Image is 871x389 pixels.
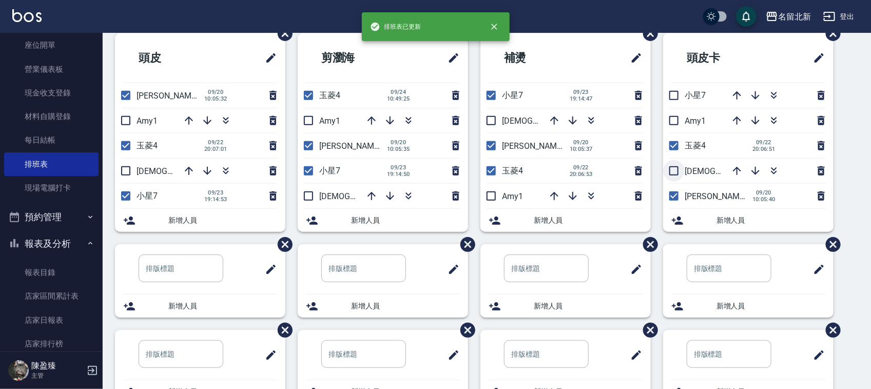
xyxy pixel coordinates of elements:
[441,257,460,282] span: 修改班表的標題
[752,139,776,146] span: 09/22
[480,209,651,232] div: 新增人員
[4,230,99,257] button: 報表及分析
[534,301,643,312] span: 新增人員
[137,191,158,201] span: 小星7
[663,295,834,318] div: 新增人員
[818,315,842,345] span: 刪除班表
[663,209,834,232] div: 新增人員
[687,255,771,282] input: 排版標題
[4,33,99,57] a: 座位開單
[4,308,99,332] a: 店家日報表
[204,139,227,146] span: 09/22
[4,81,99,105] a: 現金收支登錄
[685,116,706,126] span: Amy1
[489,40,583,76] h2: 補燙
[387,89,410,95] span: 09/24
[168,215,277,226] span: 新增人員
[685,90,706,100] span: 小星7
[624,343,643,367] span: 修改班表的標題
[807,257,825,282] span: 修改班表的標題
[351,215,460,226] span: 新增人員
[4,128,99,152] a: 每日結帳
[453,315,477,345] span: 刪除班表
[387,95,410,102] span: 10:49:25
[204,146,227,152] span: 20:07:01
[635,229,660,260] span: 刪除班表
[4,57,99,81] a: 營業儀表板
[502,116,591,126] span: [DEMOGRAPHIC_DATA]9
[319,166,340,176] span: 小星7
[204,89,227,95] span: 09/20
[31,361,84,371] h5: 陳盈臻
[4,261,99,284] a: 報表目錄
[168,301,277,312] span: 新增人員
[321,340,406,368] input: 排版標題
[204,95,227,102] span: 10:05:32
[570,164,593,171] span: 09/22
[819,7,859,26] button: 登出
[752,196,776,203] span: 10:05:40
[624,46,643,70] span: 修改班表的標題
[752,189,776,196] span: 09/20
[12,9,42,22] img: Logo
[137,166,226,176] span: [DEMOGRAPHIC_DATA]9
[4,284,99,308] a: 店家區間累計表
[534,215,643,226] span: 新增人員
[717,301,825,312] span: 新增人員
[570,139,593,146] span: 09/20
[270,18,294,49] span: 刪除班表
[570,95,593,102] span: 19:14:47
[818,229,842,260] span: 刪除班表
[204,189,227,196] span: 09/23
[137,116,158,126] span: Amy1
[685,191,751,201] span: [PERSON_NAME]2
[671,40,771,76] h2: 頭皮卡
[270,229,294,260] span: 刪除班表
[259,343,277,367] span: 修改班表的標題
[4,105,99,128] a: 材料自購登錄
[502,166,523,176] span: 玉菱4
[259,257,277,282] span: 修改班表的標題
[137,141,158,150] span: 玉菱4
[685,141,706,150] span: 玉菱4
[387,164,410,171] span: 09/23
[4,152,99,176] a: 排班表
[570,171,593,178] span: 20:06:53
[818,18,842,49] span: 刪除班表
[807,46,825,70] span: 修改班表的標題
[453,229,477,260] span: 刪除班表
[635,315,660,345] span: 刪除班表
[502,191,523,201] span: Amy1
[570,146,593,152] span: 10:05:37
[351,301,460,312] span: 新增人員
[321,255,406,282] input: 排版標題
[306,40,406,76] h2: 剪瀏海
[762,6,815,27] button: 名留北新
[115,295,285,318] div: 新增人員
[4,332,99,356] a: 店家排行榜
[123,40,218,76] h2: 頭皮
[204,196,227,203] span: 19:14:53
[624,257,643,282] span: 修改班表的標題
[502,141,568,151] span: [PERSON_NAME]2
[685,166,774,176] span: [DEMOGRAPHIC_DATA]9
[8,360,29,381] img: Person
[480,295,651,318] div: 新增人員
[807,343,825,367] span: 修改班表的標題
[370,22,421,32] span: 排班表已更新
[441,343,460,367] span: 修改班表的標題
[441,46,460,70] span: 修改班表的標題
[270,315,294,345] span: 刪除班表
[319,191,409,201] span: [DEMOGRAPHIC_DATA]9
[504,255,589,282] input: 排版標題
[4,176,99,200] a: 現場電腦打卡
[298,295,468,318] div: 新增人員
[752,146,776,152] span: 20:06:51
[259,46,277,70] span: 修改班表的標題
[387,139,410,146] span: 09/20
[483,15,506,38] button: close
[717,215,825,226] span: 新增人員
[319,116,340,126] span: Amy1
[137,91,203,101] span: [PERSON_NAME]2
[504,340,589,368] input: 排版標題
